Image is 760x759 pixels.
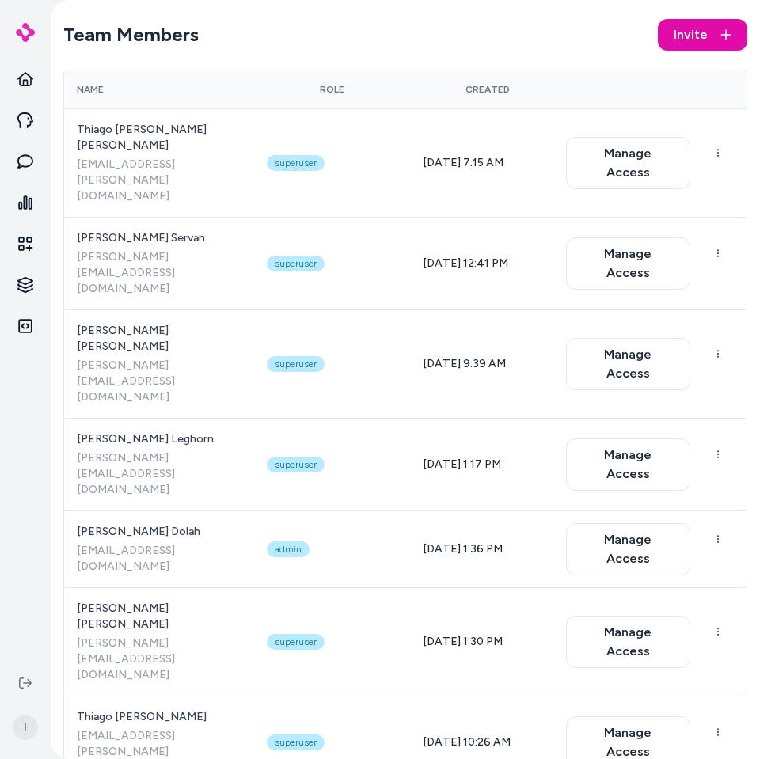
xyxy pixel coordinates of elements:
[267,457,325,472] div: superuser
[77,323,241,355] span: [PERSON_NAME] [PERSON_NAME]
[267,256,325,271] div: superuser
[658,19,747,51] button: Invite
[77,122,241,154] span: Thiago [PERSON_NAME] [PERSON_NAME]
[423,635,503,648] span: [DATE] 1:30 PM
[423,735,511,749] span: [DATE] 10:26 AM
[566,137,690,189] button: Manage Access
[423,156,503,169] span: [DATE] 7:15 AM
[77,450,241,498] span: [PERSON_NAME][EMAIL_ADDRESS][DOMAIN_NAME]
[566,237,690,290] button: Manage Access
[77,358,241,405] span: [PERSON_NAME][EMAIL_ADDRESS][DOMAIN_NAME]
[77,157,241,204] span: [EMAIL_ADDRESS][PERSON_NAME][DOMAIN_NAME]
[423,542,503,556] span: [DATE] 1:36 PM
[13,715,38,740] span: I
[77,601,241,632] span: [PERSON_NAME] [PERSON_NAME]
[423,256,508,270] span: [DATE] 12:41 PM
[267,541,310,557] div: admin
[267,734,325,750] div: superuser
[566,338,690,390] button: Manage Access
[267,155,325,171] div: superuser
[16,23,35,42] img: alby Logo
[267,83,397,96] div: Role
[77,524,241,540] span: [PERSON_NAME] Dolah
[267,356,325,372] div: superuser
[77,83,241,96] div: Name
[423,357,506,370] span: [DATE] 9:39 AM
[566,523,690,575] button: Manage Access
[423,83,553,96] div: Created
[77,543,241,575] span: [EMAIL_ADDRESS][DOMAIN_NAME]
[423,457,501,471] span: [DATE] 1:17 PM
[267,634,325,650] div: superuser
[63,22,199,47] h2: Team Members
[77,249,241,297] span: [PERSON_NAME][EMAIL_ADDRESS][DOMAIN_NAME]
[9,702,41,753] button: I
[77,230,241,246] span: [PERSON_NAME] Servan
[566,616,690,668] button: Manage Access
[77,709,241,725] span: Thiago [PERSON_NAME]
[566,438,690,491] button: Manage Access
[77,636,241,683] span: [PERSON_NAME][EMAIL_ADDRESS][DOMAIN_NAME]
[674,25,708,44] span: Invite
[77,431,241,447] span: [PERSON_NAME] Leghorn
